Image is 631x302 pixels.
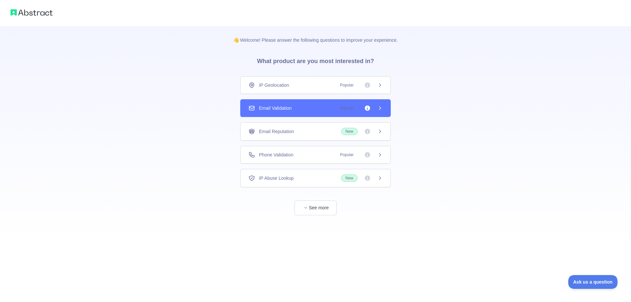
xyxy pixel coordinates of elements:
[259,175,294,181] span: IP Abuse Lookup
[259,105,292,111] span: Email Validation
[336,105,358,111] span: Popular
[223,26,409,43] p: 👋 Welcome! Please answer the following questions to improve your experience.
[336,82,358,88] span: Popular
[568,275,618,289] iframe: Toggle Customer Support
[259,151,293,158] span: Phone Validation
[341,128,358,135] span: New
[246,43,385,76] h3: What product are you most interested in?
[11,8,53,17] img: Abstract logo
[336,151,358,158] span: Popular
[259,128,294,135] span: Email Reputation
[341,174,358,182] span: New
[294,200,337,215] button: See more
[259,82,289,88] span: IP Geolocation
